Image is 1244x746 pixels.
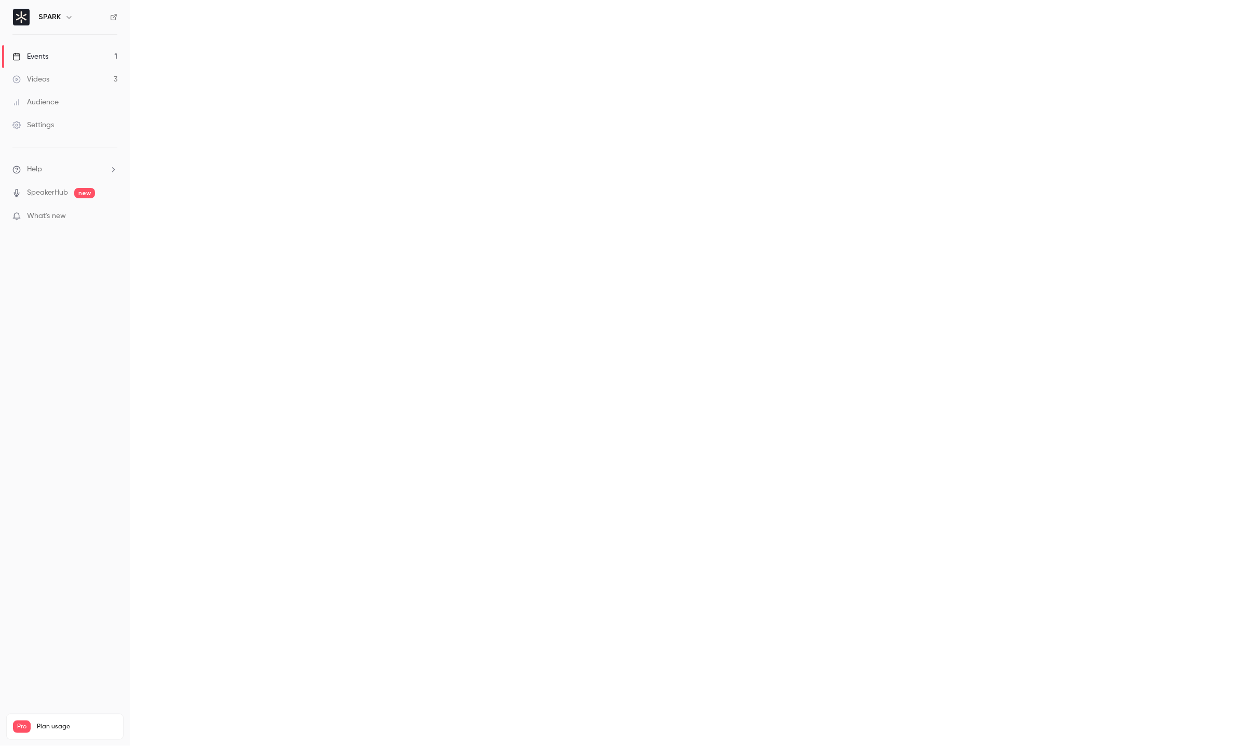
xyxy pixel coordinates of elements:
a: SpeakerHub [27,187,68,198]
span: Plan usage [37,723,117,731]
span: Pro [13,721,31,733]
h6: SPARK [38,12,61,22]
span: new [74,188,95,198]
span: Help [27,164,42,175]
div: Settings [12,120,54,130]
img: SPARK [13,9,30,25]
div: Videos [12,74,49,85]
li: help-dropdown-opener [12,164,117,175]
div: Events [12,51,48,62]
div: Audience [12,97,59,107]
span: What's new [27,211,66,222]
